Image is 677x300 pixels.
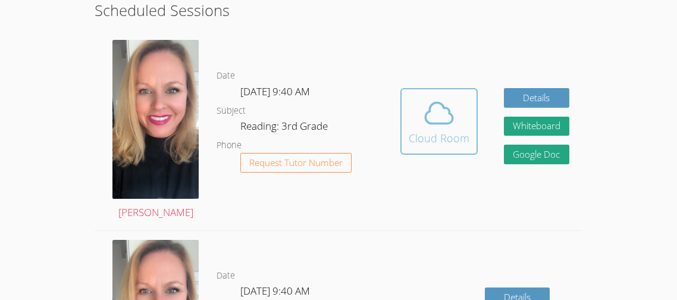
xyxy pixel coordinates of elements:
[240,118,330,138] dd: Reading: 3rd Grade
[409,130,469,146] div: Cloud Room
[249,158,343,167] span: Request Tutor Number
[217,104,246,118] dt: Subject
[240,284,310,298] span: [DATE] 9:40 AM
[400,88,478,155] button: Cloud Room
[217,268,235,283] dt: Date
[504,117,569,136] button: Whiteboard
[112,40,199,199] img: avatar.png
[504,145,569,164] a: Google Doc
[504,88,569,108] a: Details
[240,85,310,98] span: [DATE] 9:40 AM
[240,153,352,173] button: Request Tutor Number
[217,138,242,153] dt: Phone
[217,68,235,83] dt: Date
[112,40,199,221] a: [PERSON_NAME]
